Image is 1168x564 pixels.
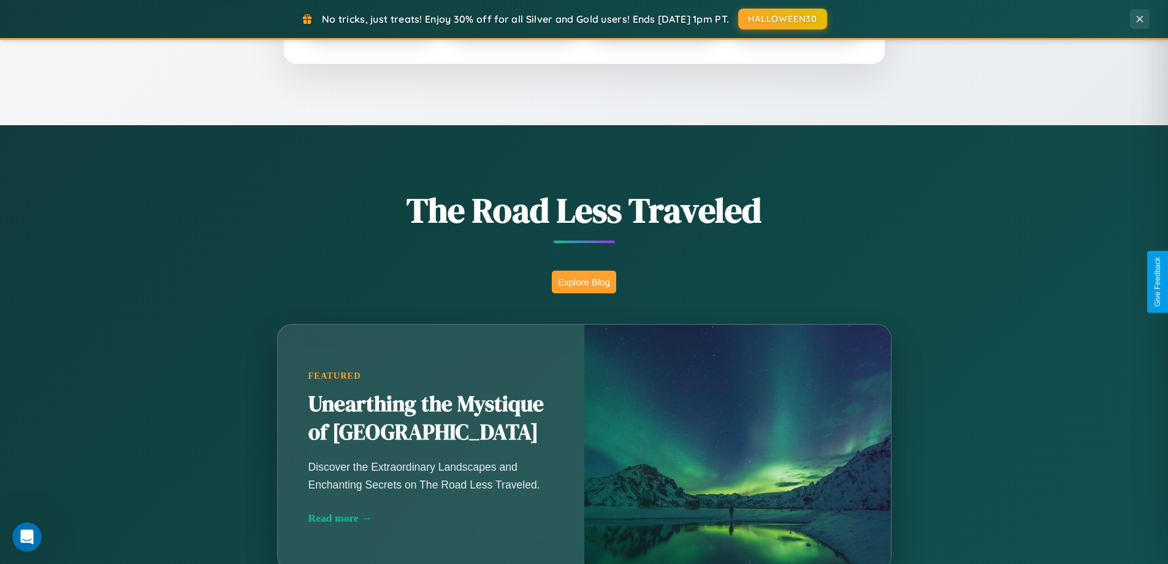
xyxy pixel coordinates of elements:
span: No tricks, just treats! Enjoy 30% off for all Silver and Gold users! Ends [DATE] 1pm PT. [322,13,729,25]
iframe: Intercom live chat [12,522,42,552]
button: Explore Blog [552,271,616,293]
h1: The Road Less Traveled [216,187,952,234]
p: Discover the Extraordinary Landscapes and Enchanting Secrets on The Road Less Traveled. [308,458,554,493]
button: HALLOWEEN30 [738,9,827,29]
h2: Unearthing the Mystique of [GEOGRAPHIC_DATA] [308,390,554,447]
div: Give Feedback [1153,257,1162,307]
div: Read more → [308,512,554,525]
div: Featured [308,371,554,381]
